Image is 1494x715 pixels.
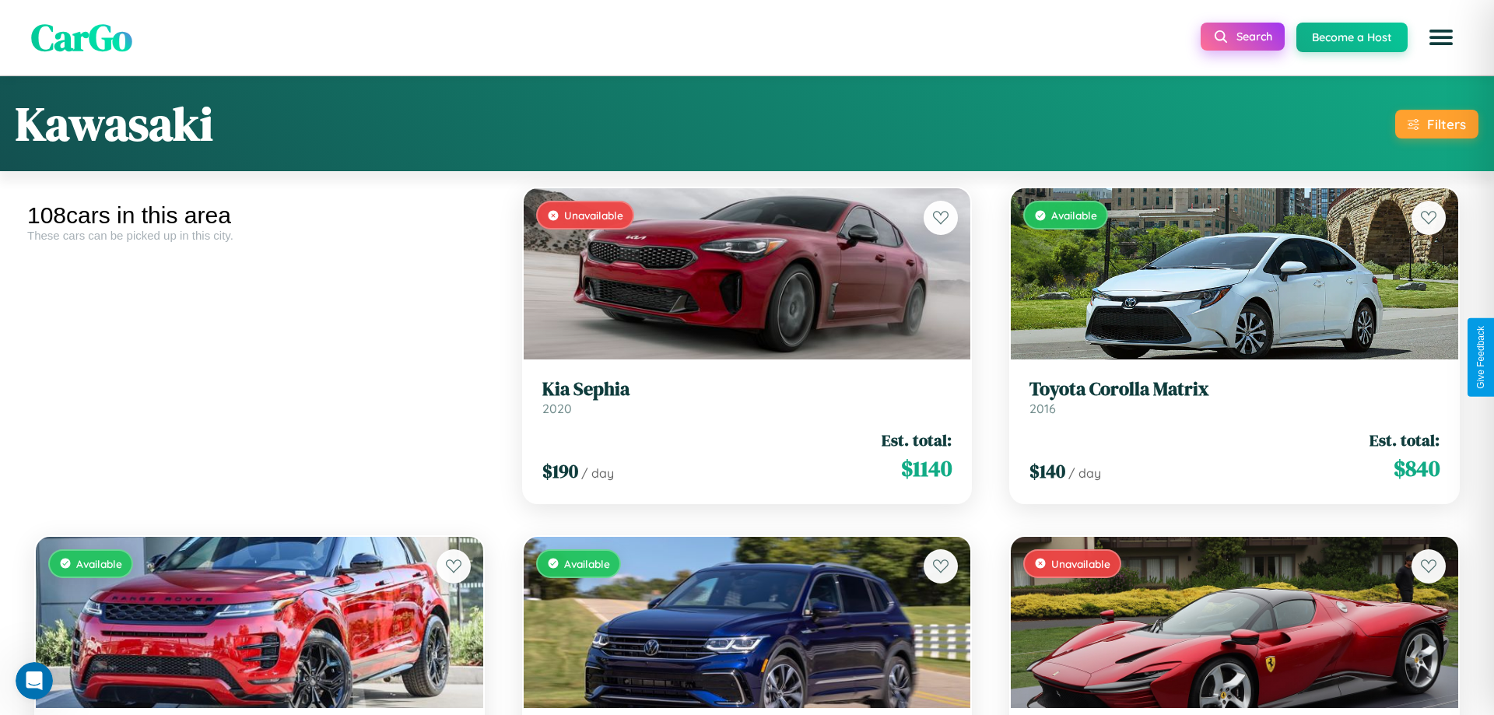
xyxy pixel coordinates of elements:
[76,557,122,570] span: Available
[1395,110,1478,138] button: Filters
[27,202,492,229] div: 108 cars in this area
[564,557,610,570] span: Available
[564,209,623,222] span: Unavailable
[581,465,614,481] span: / day
[542,458,578,484] span: $ 190
[1427,116,1466,132] div: Filters
[1419,16,1463,59] button: Open menu
[31,12,132,63] span: CarGo
[542,378,952,416] a: Kia Sephia2020
[1029,458,1065,484] span: $ 140
[1051,557,1110,570] span: Unavailable
[1475,326,1486,389] div: Give Feedback
[882,429,952,451] span: Est. total:
[1068,465,1101,481] span: / day
[16,662,53,699] iframe: Intercom live chat
[542,378,952,401] h3: Kia Sephia
[27,229,492,242] div: These cars can be picked up in this city.
[1236,30,1272,44] span: Search
[901,453,952,484] span: $ 1140
[1029,401,1056,416] span: 2016
[16,92,213,156] h1: Kawasaki
[1369,429,1440,451] span: Est. total:
[1296,23,1408,52] button: Become a Host
[1029,378,1440,416] a: Toyota Corolla Matrix2016
[1051,209,1097,222] span: Available
[542,401,572,416] span: 2020
[1394,453,1440,484] span: $ 840
[1029,378,1440,401] h3: Toyota Corolla Matrix
[1201,23,1285,51] button: Search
